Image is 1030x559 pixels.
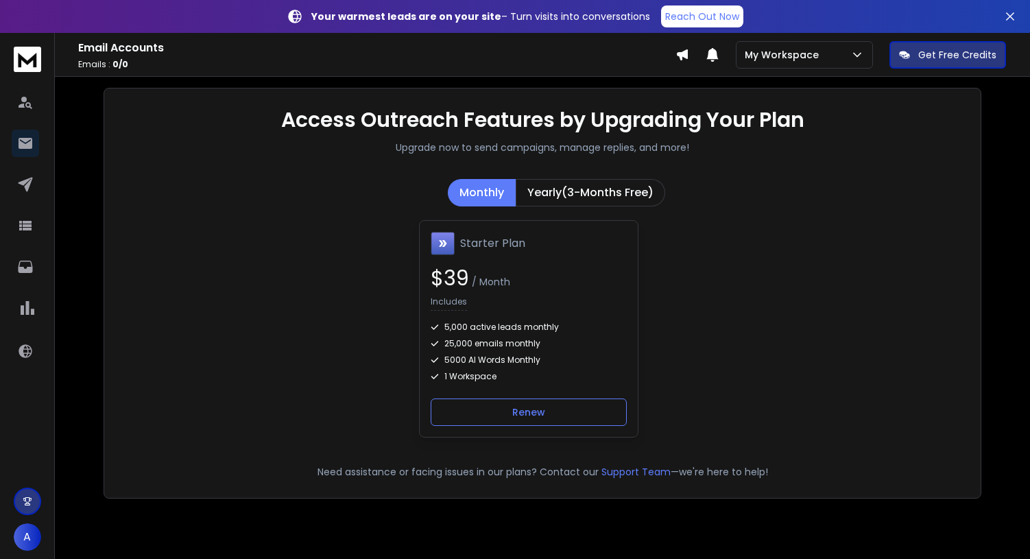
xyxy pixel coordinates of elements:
button: A [14,523,41,551]
button: Yearly(3-Months Free) [516,179,665,206]
p: Includes [431,296,467,311]
div: 25,000 emails monthly [431,338,627,349]
span: $ 39 [431,263,469,293]
span: 0 / 0 [112,58,128,70]
p: My Workspace [745,48,824,62]
div: 5,000 active leads monthly [431,322,627,333]
button: Monthly [448,179,516,206]
p: Get Free Credits [918,48,996,62]
div: 5000 AI Words Monthly [431,355,627,366]
button: Support Team [601,465,671,479]
p: Emails : [78,59,675,70]
img: logo [14,47,41,72]
button: Get Free Credits [889,41,1006,69]
p: – Turn visits into conversations [311,10,650,23]
p: Need assistance or facing issues in our plans? Contact our —we're here to help! [123,465,961,479]
p: Upgrade now to send campaigns, manage replies, and more! [396,141,689,154]
a: Reach Out Now [661,5,743,27]
p: Reach Out Now [665,10,739,23]
h1: Email Accounts [78,40,675,56]
h1: Access Outreach Features by Upgrading Your Plan [281,108,804,132]
strong: Your warmest leads are on your site [311,10,501,23]
div: 1 Workspace [431,371,627,382]
h1: Starter Plan [460,235,525,252]
span: / Month [469,275,510,289]
img: Starter Plan icon [431,232,455,255]
button: Renew [431,399,627,426]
